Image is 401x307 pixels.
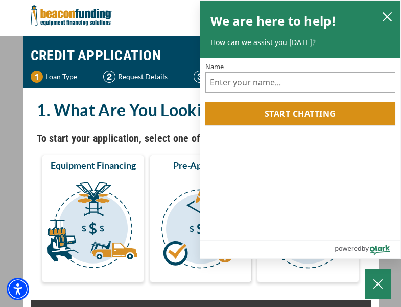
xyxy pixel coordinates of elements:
[205,63,396,70] label: Name
[37,98,365,122] h2: 1. What Are You Looking For?
[205,102,396,125] button: Start chatting
[379,9,395,24] button: close chatbox
[335,241,400,258] a: Powered by Olark
[205,72,396,93] input: Name
[210,37,391,48] p: How can we assist you [DATE]?
[37,129,365,147] h4: To start your application, select one of the three options below.
[365,269,391,299] button: Close Chatbox
[103,71,115,83] img: Step 2
[150,155,252,282] button: Pre-Approval
[51,159,136,171] span: Equipment Financing
[173,159,228,171] span: Pre-Approval
[31,71,43,83] img: Step 1
[210,11,337,31] h2: We are here to help!
[152,176,250,278] img: Pre-Approval
[194,71,206,83] img: Step 3
[7,278,29,300] div: Accessibility Menu
[335,242,361,255] span: powered
[42,155,144,282] button: Equipment Financing
[118,71,168,83] p: Request Details
[44,176,142,278] img: Equipment Financing
[45,71,77,83] p: Loan Type
[362,242,369,255] span: by
[31,41,371,71] h1: CREDIT APPLICATION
